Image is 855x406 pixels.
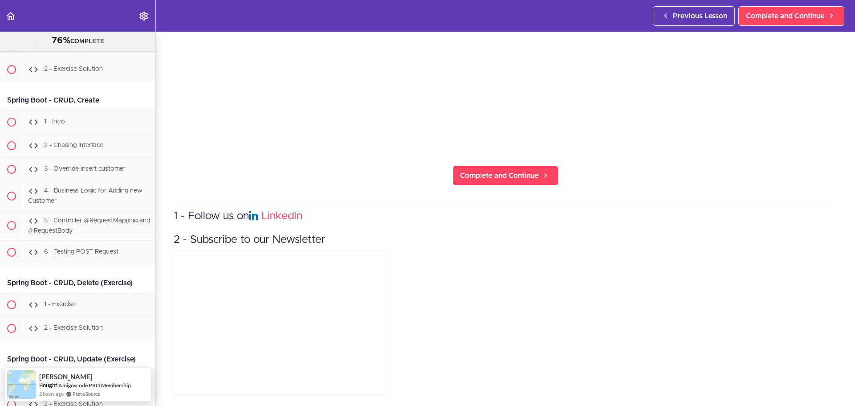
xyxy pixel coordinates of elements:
span: 3 - Override insert customer [44,166,126,172]
span: Previous Lesson [673,11,727,21]
svg: Settings Menu [138,11,149,21]
a: Previous Lesson [653,6,735,26]
span: 5 - Controller @RequestMapping and @RequestBody [28,217,150,234]
span: 2 - Exercise Solution [44,325,103,332]
a: Complete and Continue [452,166,558,185]
span: 6 - Testing POST Request [44,249,118,255]
span: Complete and Continue [460,170,538,181]
a: Amigoscode PRO Membership [58,382,131,389]
a: Complete and Continue [738,6,844,26]
span: [PERSON_NAME] [39,373,93,381]
span: 1 - Exercise [44,302,76,308]
div: COMPLETE [11,35,144,47]
a: ProveSource [73,390,100,398]
span: Bought [39,381,57,389]
span: Complete and Continue [746,11,824,21]
svg: Back to course curriculum [5,11,16,21]
span: 76% [52,36,70,45]
span: 2 - Exercise Solution [44,66,103,72]
span: 1 - Intro [44,119,65,125]
h3: 2 - Subscribe to our Newsletter [174,233,837,247]
span: 2 hours ago [39,390,64,398]
a: LinkedIn [261,211,302,221]
img: provesource social proof notification image [7,370,36,399]
span: 4 - Business Logic for Adding new Customer [28,188,142,204]
h3: 1 - Follow us on [174,209,837,224]
span: 2 - Chasing Interface [44,142,103,148]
